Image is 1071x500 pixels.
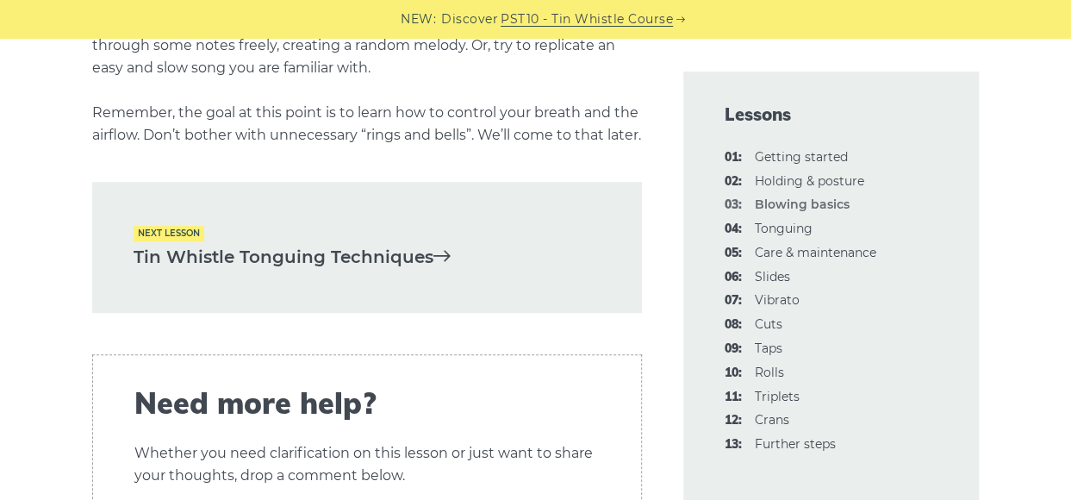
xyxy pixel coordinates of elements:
[755,221,813,236] a: 04:Tonguing
[134,386,600,422] span: Need more help?
[725,363,742,384] span: 10:
[725,219,742,240] span: 04:
[725,434,742,455] span: 13:
[755,197,850,212] strong: Blowing basics
[134,226,204,241] span: Next lesson
[725,243,742,264] span: 05:
[725,315,742,335] span: 08:
[134,243,601,272] a: Tin Whistle Tonguing Techniques
[755,269,790,284] a: 06:Slides
[725,267,742,288] span: 06:
[725,195,742,216] span: 03:
[755,436,836,452] a: 13:Further steps
[725,387,742,408] span: 11:
[755,365,784,380] a: 10:Rolls
[725,172,742,192] span: 02:
[725,410,742,431] span: 12:
[725,339,742,359] span: 09:
[441,9,498,29] span: Discover
[755,292,800,308] a: 07:Vibrato
[755,173,864,189] a: 02:Holding & posture
[134,442,600,487] p: Whether you need clarification on this lesson or just want to share your thoughts, drop a comment...
[755,412,789,428] a: 12:Crans
[755,245,876,260] a: 05:Care & maintenance
[725,291,742,311] span: 07:
[755,341,782,356] a: 09:Taps
[501,9,673,29] a: PST10 - Tin Whistle Course
[725,147,742,168] span: 01:
[755,316,782,332] a: 08:Cuts
[725,103,938,127] span: Lessons
[755,149,848,165] a: 01:Getting started
[755,389,800,404] a: 11:Triplets
[401,9,436,29] span: NEW:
